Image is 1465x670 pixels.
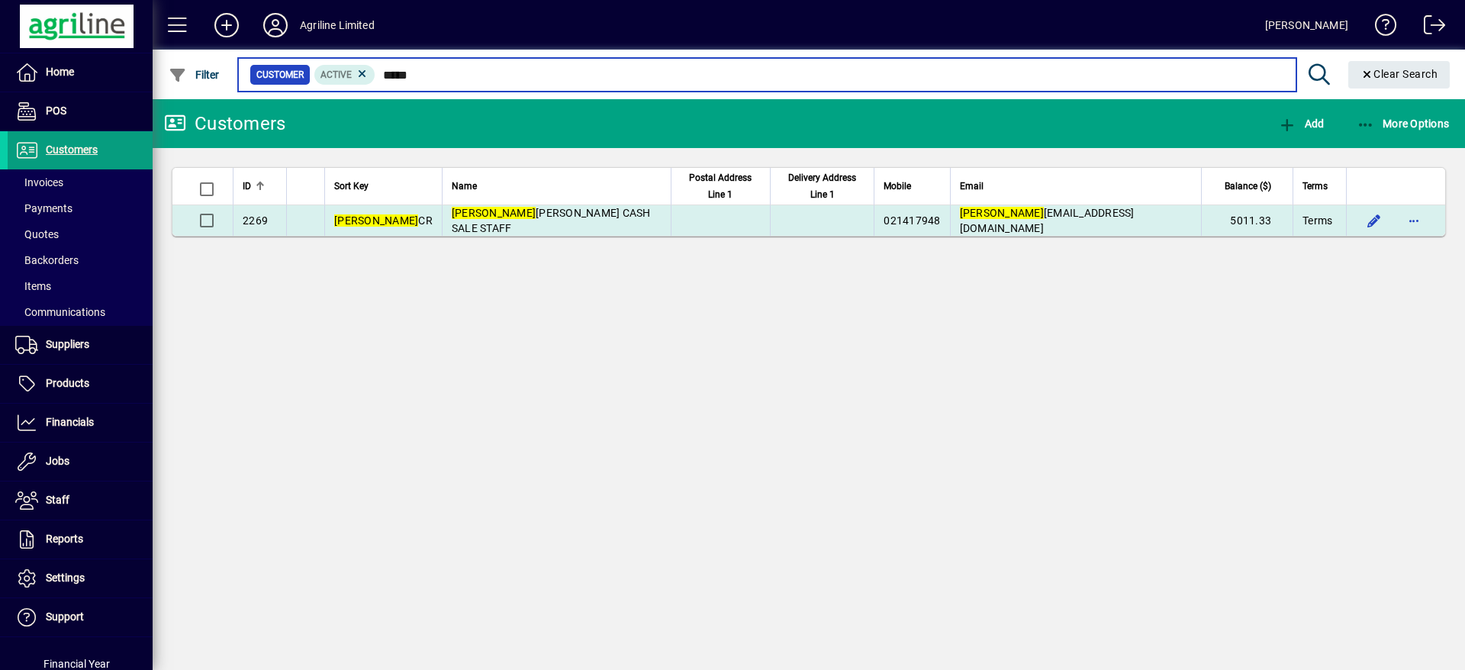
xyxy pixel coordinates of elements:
[960,178,984,195] span: Email
[8,92,153,130] a: POS
[46,494,69,506] span: Staff
[46,572,85,584] span: Settings
[8,247,153,273] a: Backorders
[314,65,375,85] mat-chip: Activation Status: Active
[15,176,63,188] span: Invoices
[15,254,79,266] span: Backorders
[1274,110,1328,137] button: Add
[320,69,352,80] span: Active
[452,207,651,234] span: [PERSON_NAME] CASH SALE STAFF
[8,169,153,195] a: Invoices
[169,69,220,81] span: Filter
[15,306,105,318] span: Communications
[8,299,153,325] a: Communications
[46,66,74,78] span: Home
[1265,13,1348,37] div: [PERSON_NAME]
[8,365,153,403] a: Products
[960,207,1135,234] span: [EMAIL_ADDRESS][DOMAIN_NAME]
[46,143,98,156] span: Customers
[8,273,153,299] a: Items
[164,111,285,136] div: Customers
[1353,110,1454,137] button: More Options
[334,178,369,195] span: Sort Key
[8,53,153,92] a: Home
[1225,178,1271,195] span: Balance ($)
[251,11,300,39] button: Profile
[1201,205,1293,236] td: 5011.33
[452,207,536,219] em: [PERSON_NAME]
[202,11,251,39] button: Add
[1302,213,1332,228] span: Terms
[15,228,59,240] span: Quotes
[8,195,153,221] a: Payments
[1302,178,1328,195] span: Terms
[243,178,277,195] div: ID
[8,482,153,520] a: Staff
[46,105,66,117] span: POS
[452,178,477,195] span: Name
[46,455,69,467] span: Jobs
[8,443,153,481] a: Jobs
[884,178,911,195] span: Mobile
[8,598,153,636] a: Support
[15,202,72,214] span: Payments
[46,377,89,389] span: Products
[452,178,662,195] div: Name
[960,207,1044,219] em: [PERSON_NAME]
[256,67,304,82] span: Customer
[681,169,761,203] span: Postal Address Line 1
[165,61,224,89] button: Filter
[1211,178,1285,195] div: Balance ($)
[300,13,375,37] div: Agriline Limited
[1278,118,1324,130] span: Add
[1412,3,1446,53] a: Logout
[46,533,83,545] span: Reports
[334,214,433,227] span: CR
[46,338,89,350] span: Suppliers
[884,214,940,227] span: 021417948
[1364,3,1397,53] a: Knowledge Base
[43,658,110,670] span: Financial Year
[8,404,153,442] a: Financials
[15,280,51,292] span: Items
[46,416,94,428] span: Financials
[884,178,940,195] div: Mobile
[334,214,418,227] em: [PERSON_NAME]
[960,178,1192,195] div: Email
[8,326,153,364] a: Suppliers
[1360,68,1438,80] span: Clear Search
[1402,208,1426,233] button: More options
[243,178,251,195] span: ID
[1357,118,1450,130] span: More Options
[8,559,153,598] a: Settings
[243,214,268,227] span: 2269
[1362,208,1386,233] button: Edit
[8,520,153,559] a: Reports
[1348,61,1451,89] button: Clear
[780,169,865,203] span: Delivery Address Line 1
[8,221,153,247] a: Quotes
[46,610,84,623] span: Support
